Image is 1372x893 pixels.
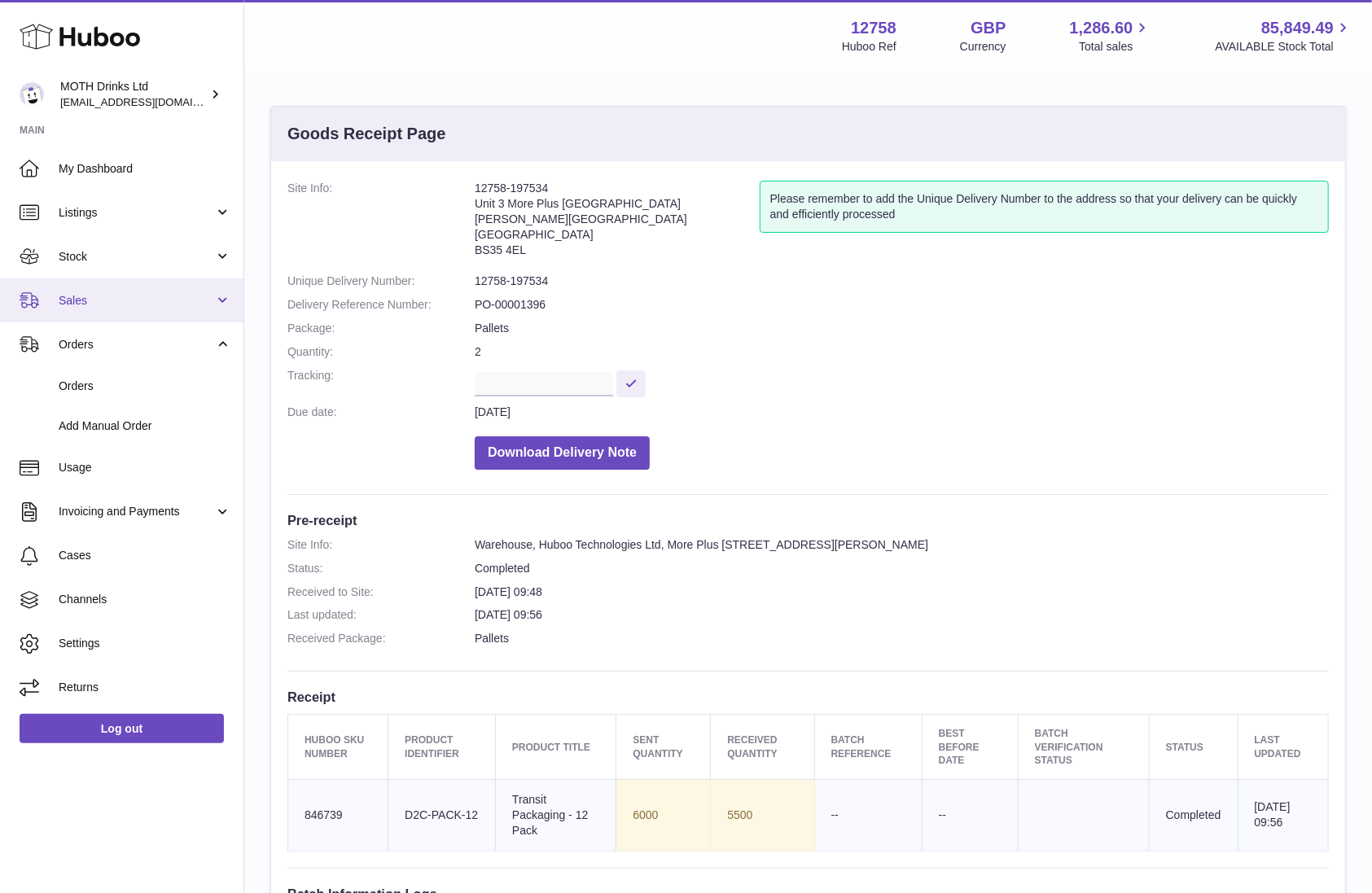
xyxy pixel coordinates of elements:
[616,779,711,851] td: 6000
[59,379,231,394] span: Orders
[814,715,922,780] th: Batch Reference
[287,607,475,623] dt: Last updated:
[1215,39,1352,55] span: AVAILABLE Stock Total
[287,511,1329,529] h3: Pre-receipt
[287,321,475,336] dt: Package:
[475,607,1329,623] dd: [DATE] 09:56
[60,79,207,110] div: MOTH Drinks Ltd
[59,548,231,563] span: Cases
[287,405,475,420] dt: Due date:
[59,460,231,475] span: Usage
[475,561,1329,576] dd: Completed
[59,293,214,309] span: Sales
[1238,779,1329,851] td: [DATE] 09:56
[711,779,814,851] td: 5500
[814,779,922,851] td: --
[1238,715,1329,780] th: Last updated
[475,405,1329,420] dd: [DATE]
[287,181,475,265] dt: Site Info:
[59,205,214,221] span: Listings
[1070,17,1133,39] span: 1,286.60
[475,181,760,265] address: 12758-197534 Unit 3 More Plus [GEOGRAPHIC_DATA] [PERSON_NAME][GEOGRAPHIC_DATA] [GEOGRAPHIC_DATA] ...
[475,436,650,470] button: Download Delivery Note
[288,715,388,780] th: Huboo SKU Number
[287,297,475,313] dt: Delivery Reference Number:
[60,95,239,108] span: [EMAIL_ADDRESS][DOMAIN_NAME]
[475,297,1329,313] dd: PO-00001396
[287,123,446,145] h3: Goods Receipt Page
[1215,17,1352,55] a: 85,849.49 AVAILABLE Stock Total
[20,714,224,743] a: Log out
[711,715,814,780] th: Received Quantity
[475,631,1329,646] dd: Pallets
[475,321,1329,336] dd: Pallets
[287,537,475,553] dt: Site Info:
[1149,779,1238,851] td: Completed
[495,715,616,780] th: Product title
[59,504,214,519] span: Invoicing and Payments
[59,161,231,177] span: My Dashboard
[851,17,896,39] strong: 12758
[1018,715,1149,780] th: Batch Verification Status
[287,344,475,360] dt: Quantity:
[842,39,896,55] div: Huboo Ref
[287,631,475,646] dt: Received Package:
[475,274,1329,289] dd: 12758-197534
[495,779,616,851] td: Transit Packaging - 12 Pack
[1261,17,1334,39] span: 85,849.49
[971,17,1006,39] strong: GBP
[287,274,475,289] dt: Unique Delivery Number:
[287,584,475,600] dt: Received to Site:
[1149,715,1238,780] th: Status
[475,584,1329,600] dd: [DATE] 09:48
[388,779,496,851] td: D2C-PACK-12
[59,249,214,265] span: Stock
[475,344,1329,360] dd: 2
[388,715,496,780] th: Product Identifier
[960,39,1006,55] div: Currency
[20,82,44,107] img: orders@mothdrinks.com
[475,537,1329,553] dd: Warehouse, Huboo Technologies Ltd, More Plus [STREET_ADDRESS][PERSON_NAME]
[287,561,475,576] dt: Status:
[59,680,231,695] span: Returns
[59,636,231,651] span: Settings
[922,715,1018,780] th: Best Before Date
[288,779,388,851] td: 846739
[59,418,231,434] span: Add Manual Order
[59,337,214,352] span: Orders
[1079,39,1151,55] span: Total sales
[760,181,1329,233] div: Please remember to add the Unique Delivery Number to the address so that your delivery can be qui...
[616,715,711,780] th: Sent Quantity
[287,368,475,396] dt: Tracking:
[287,688,1329,706] h3: Receipt
[922,779,1018,851] td: --
[59,592,231,607] span: Channels
[1070,17,1152,55] a: 1,286.60 Total sales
